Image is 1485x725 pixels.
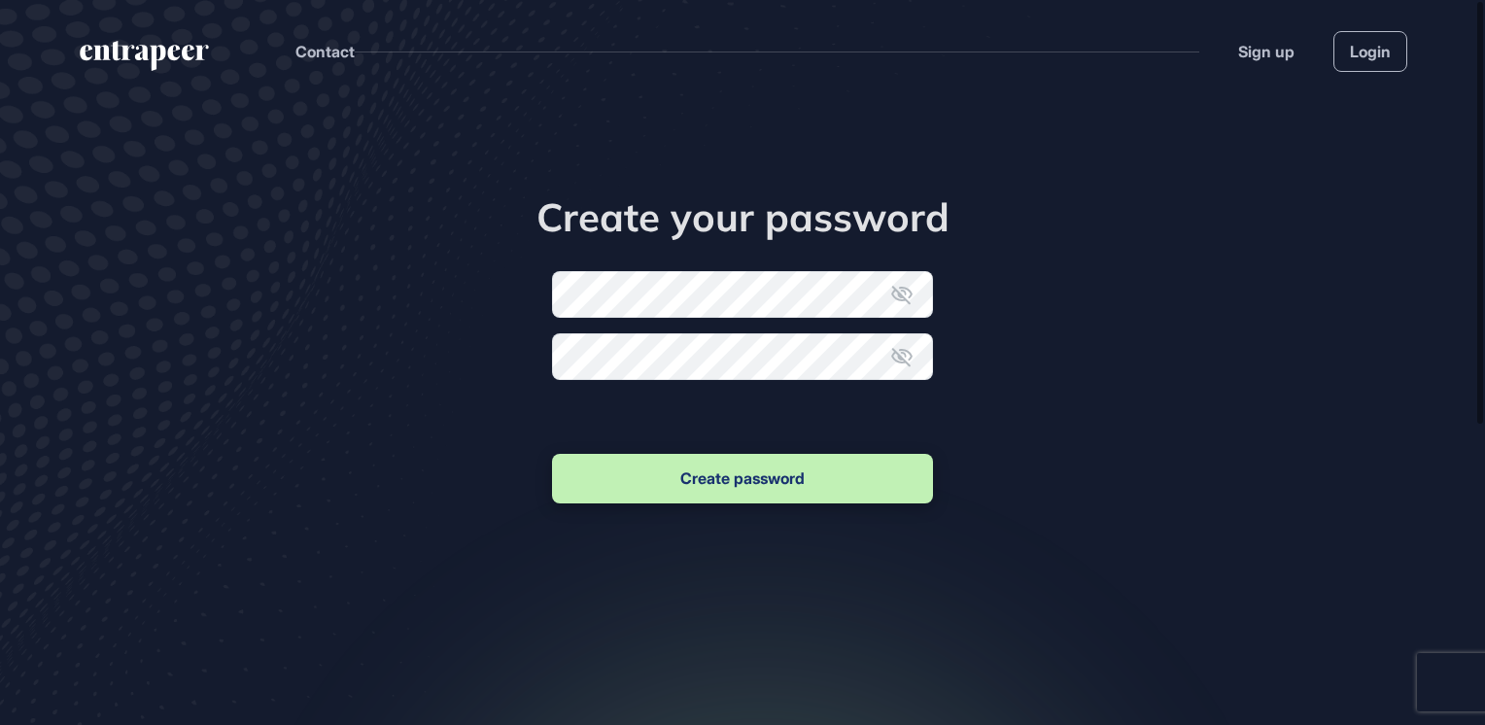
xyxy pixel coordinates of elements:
button: Create password [552,454,933,503]
a: Login [1333,31,1407,72]
a: entrapeer-logo [78,41,211,78]
h1: Create your password [446,193,1039,240]
button: Contact [295,39,355,64]
a: Sign up [1238,40,1295,63]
